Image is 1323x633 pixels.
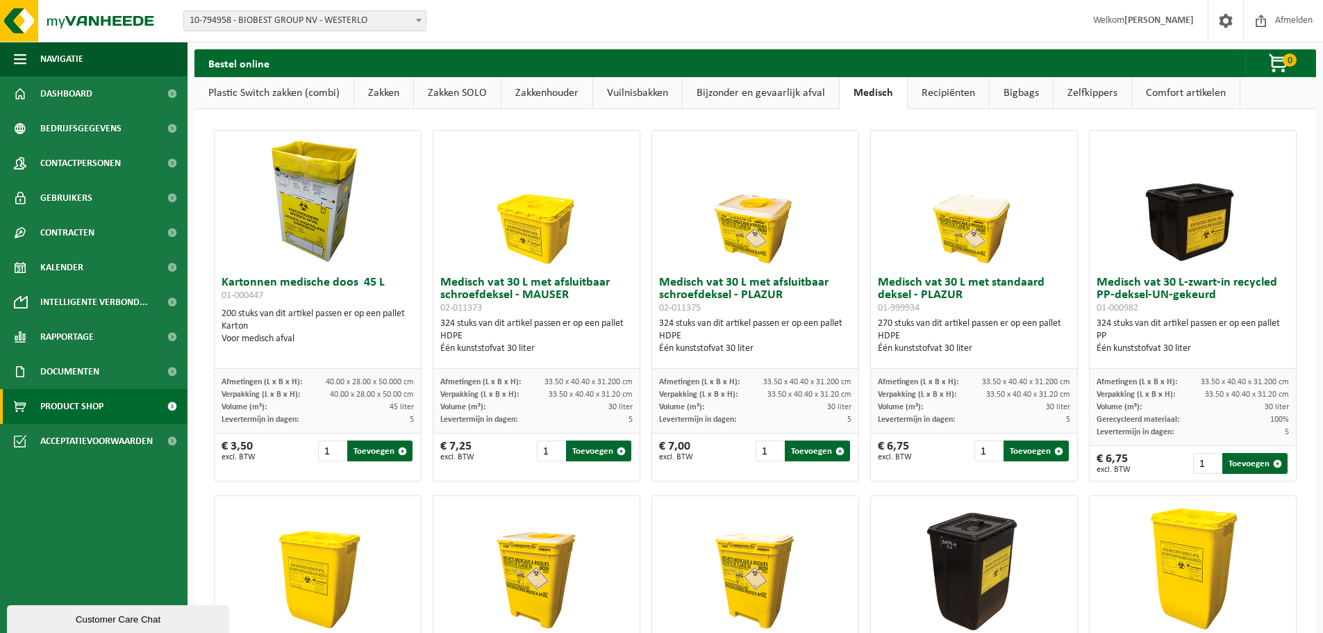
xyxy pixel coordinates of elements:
span: Levertermijn in dagen: [1097,428,1174,436]
span: Kalender [40,250,83,285]
span: 02-011373 [440,303,482,313]
a: Plastic Switch zakken (combi) [194,77,353,109]
span: 01-000982 [1097,303,1138,313]
span: 33.50 x 40.40 x 31.20 cm [1205,391,1289,399]
input: 1 [1193,453,1222,474]
a: Recipiënten [908,77,989,109]
div: Één kunststofvat 30 liter [440,343,633,355]
div: 324 stuks van dit artikel passen er op een pallet [1097,318,1289,355]
span: Levertermijn in dagen: [659,416,736,424]
span: Afmetingen (L x B x H): [878,378,958,386]
span: 30 liter [1046,403,1070,411]
span: Bedrijfsgegevens [40,111,122,146]
h3: Medisch vat 30 L-zwart-in recycled PP-deksel-UN-gekeurd [1097,277,1289,314]
span: Verpakking (L x B x H): [1097,391,1175,399]
button: Toevoegen [566,441,631,461]
span: Navigatie [40,42,83,76]
div: HDPE [659,330,851,343]
span: Levertermijn in dagen: [878,416,955,424]
span: 33.50 x 40.40 x 31.20 cm [549,391,633,399]
button: 0 [1245,49,1315,77]
span: 5 [1066,416,1070,424]
span: 33.50 x 40.40 x 31.200 cm [544,378,633,386]
span: 30 liter [1265,403,1289,411]
span: 33.50 x 40.40 x 31.20 cm [767,391,851,399]
span: Afmetingen (L x B x H): [1097,378,1177,386]
span: Levertermijn in dagen: [440,416,517,424]
span: Intelligente verbond... [40,285,148,320]
span: Levertermijn in dagen: [222,416,299,424]
a: Zakken [354,77,413,109]
input: 1 [537,441,565,461]
span: 30 liter [608,403,633,411]
div: 200 stuks van dit artikel passen er op een pallet [222,308,414,345]
span: Acceptatievoorwaarden [40,424,153,459]
span: Contracten [40,215,94,250]
button: Toevoegen [347,441,413,461]
div: 324 stuks van dit artikel passen er op een pallet [440,318,633,355]
span: 5 [629,416,633,424]
span: Afmetingen (L x B x H): [222,378,302,386]
span: 10-794958 - BIOBEST GROUP NV - WESTERLO [184,11,426,31]
div: 270 stuks van dit artikel passen er op een pallet [878,318,1070,355]
span: 40.00 x 28.00 x 50.00 cm [330,391,414,399]
iframe: chat widget [7,602,232,633]
span: Gerecycleerd materiaal: [1097,416,1179,424]
img: 02-011373 [467,131,606,270]
span: 5 [1285,428,1289,436]
span: 5 [410,416,414,424]
h2: Bestel online [194,49,283,76]
span: Verpakking (L x B x H): [440,391,519,399]
img: 01-000982 [1124,131,1263,270]
div: PP [1097,330,1289,343]
div: € 6,75 [878,441,912,461]
span: excl. BTW [222,453,256,461]
img: 02-011375 [686,131,825,270]
span: Volume (m³): [222,403,267,411]
span: excl. BTW [1097,466,1131,474]
a: Bijzonder en gevaarlijk afval [683,77,839,109]
a: Vuilnisbakken [593,77,682,109]
h3: Kartonnen medische doos 45 L [222,277,414,304]
span: Verpakking (L x B x H): [878,391,956,399]
span: 30 liter [827,403,851,411]
div: 324 stuks van dit artikel passen er op een pallet [659,318,851,355]
button: Toevoegen [1222,453,1288,474]
span: 10-794958 - BIOBEST GROUP NV - WESTERLO [183,10,426,31]
span: excl. BTW [878,453,912,461]
div: € 7,00 [659,441,693,461]
span: excl. BTW [659,453,693,461]
span: Afmetingen (L x B x H): [440,378,521,386]
span: 33.50 x 40.40 x 31.200 cm [982,378,1070,386]
span: 02-011375 [659,303,701,313]
h3: Medisch vat 30 L met afsluitbaar schroefdeksel - PLAZUR [659,277,851,314]
strong: [PERSON_NAME] [1124,15,1194,26]
button: Toevoegen [785,441,850,461]
a: Zakken SOLO [414,77,501,109]
span: Volume (m³): [440,403,485,411]
h3: Medisch vat 30 L met afsluitbaar schroefdeksel - MAUSER [440,277,633,314]
span: Product Shop [40,389,103,424]
span: Dashboard [40,76,92,111]
span: 0 [1283,54,1297,67]
a: Zelfkippers [1054,77,1131,109]
span: Verpakking (L x B x H): [659,391,738,399]
span: 45 liter [390,403,414,411]
span: 40.00 x 28.00 x 50.000 cm [326,378,414,386]
span: Volume (m³): [878,403,923,411]
span: 01-000447 [222,290,263,301]
button: Toevoegen [1004,441,1069,461]
span: Volume (m³): [659,403,704,411]
input: 1 [974,441,1003,461]
span: Gebruikers [40,181,92,215]
span: Rapportage [40,320,94,354]
h3: Medisch vat 30 L met standaard deksel - PLAZUR [878,277,1070,314]
a: Medisch [840,77,907,109]
span: 33.50 x 40.40 x 31.200 cm [1201,378,1289,386]
span: Volume (m³): [1097,403,1142,411]
div: € 6,75 [1097,453,1131,474]
div: Één kunststofvat 30 liter [659,343,851,355]
div: € 7,25 [440,441,474,461]
span: Documenten [40,354,99,389]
